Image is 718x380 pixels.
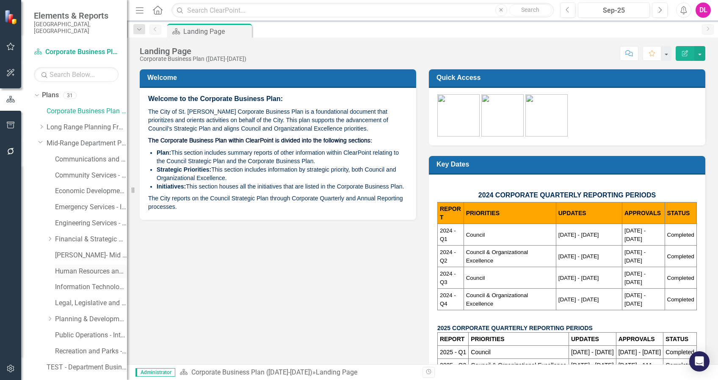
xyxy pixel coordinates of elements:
a: Financial & Strategic Services - Integrated Business Plan [55,235,127,244]
th: PRIORITIES [469,333,569,346]
span: Council [466,232,485,238]
a: [PERSON_NAME]- Mid Range Business Plan [55,251,127,260]
span: 2024 CORPORATE QUARTERLY REPORTING PERIODS [478,191,656,199]
th: STATUS [665,202,696,224]
a: Information Technology Services - Integrated Business Plan [55,282,127,292]
div: Landing Page [140,46,246,56]
div: Open Intercom Messenger [689,351,710,372]
a: TEST - Department Business Plan [47,363,127,372]
td: 2025 - Q2 [438,359,469,372]
a: Engineering Services - Integrated Business Plan [55,219,127,228]
a: Planning & Development - Integrated Business Plan [55,314,127,324]
input: Search ClearPoint... [171,3,553,18]
a: Community Services - Integrated Business Plan [55,171,127,180]
th: REPORT [438,333,469,346]
a: Corporate Business Plan ([DATE]-[DATE]) [34,47,119,57]
span: The Corporate Business Plan within ClearPoint is divided into the following sections: [148,138,372,144]
td: [DATE] - 111 [616,359,663,372]
p: The City of St. [PERSON_NAME] Corporate Business Plan is a foundational document that prioritizes... [148,106,408,134]
span: [DATE] - [DATE] [558,232,599,238]
a: Economic Development - Integrated Business Plan [55,186,127,196]
span: 2024 - Q1 [440,227,456,242]
button: Sep-25 [578,3,650,18]
a: Communications and Public Affairs - Integrated Business Plan ([DATE]-[DATE]) [55,155,127,164]
a: Mid-Range Department Plans [47,139,127,148]
button: Search [509,4,552,16]
div: Landing Page [316,368,357,376]
input: Search Below... [34,67,119,82]
strong: 2025 CORPORATE QUARTERLY REPORTING PERIODS [437,325,593,331]
td: Completed [663,359,697,372]
th: APPROVALS [622,202,665,224]
span: 2024 - Q4 [440,292,456,307]
li: This section houses all the initiatives that are listed in the Corporate Business Plan. [157,182,408,191]
span: 2024 - Q3 [440,271,456,285]
a: Corporate Business Plan ([DATE]-[DATE]) [47,107,127,116]
th: APPROVALS [616,333,663,346]
span: [DATE] - [DATE] [558,275,599,281]
span: Completed [667,232,694,238]
h3: Key Dates [436,160,701,168]
td: Council & Organizational Excellence [469,359,569,372]
td: 2025 - Q1 [438,346,469,359]
a: Public Operations - Integrated Business Plan [55,331,127,340]
td: Council [469,346,569,359]
span: Council & Organizational Excellence [466,292,528,307]
div: Landing Page [183,26,250,37]
span: Completed [667,296,694,303]
div: » [179,368,416,377]
small: [GEOGRAPHIC_DATA], [GEOGRAPHIC_DATA] [34,21,119,35]
li: This section includes summary reports of other information within ClearPoint relating to the Coun... [157,148,408,165]
td: [DATE] - [DATE] [616,346,663,359]
p: Completed [666,348,694,356]
h3: Quick Access [436,74,701,82]
a: Emergency Services - Integrated Business Plan [55,202,127,212]
th: STATUS [663,333,697,346]
a: Legal, Legislative and Records Services - Integrated Business Plan [55,298,127,308]
div: Corporate Business Plan ([DATE]-[DATE]) [140,56,246,62]
img: Assignments.png [481,94,524,137]
th: REPORT [438,202,464,224]
strong: Initiatives: [157,183,186,190]
span: Council & Organizational Excellence [466,249,528,264]
strong: : [210,166,212,173]
span: [DATE] - [DATE] [624,227,646,242]
strong: Plan: [157,149,171,156]
span: [DATE] - [DATE] [558,253,599,260]
li: This section includes information by strategic priority, both Council and Organizational Excellence. [157,165,408,182]
span: [DATE] - [DATE] [558,296,599,303]
th: UPDATES [556,202,622,224]
span: Administrator [135,368,175,377]
span: Council [466,275,485,281]
a: Recreation and Parks - Mid Range Business Plan [55,347,127,356]
span: Welcome to the Corporate Business Plan: [148,95,283,102]
span: [DATE] - [DATE] [624,292,646,307]
span: 2024 - Q2 [440,249,456,264]
a: Plans [42,90,59,100]
span: Search [521,6,539,13]
span: The City reports on the Council Strategic Plan through Corporate Quarterly and Annual Reporting p... [148,195,403,210]
div: Sep-25 [581,5,647,16]
span: [DATE] - [DATE] [624,249,646,264]
a: Corporate Business Plan ([DATE]-[DATE]) [191,368,312,376]
td: [DATE] - [DATE] [569,346,616,359]
img: ClearPoint Strategy [4,9,19,24]
button: DL [696,3,711,18]
strong: Strategic Priorities [157,166,210,173]
a: Human Resources and Safety - Integrated Business Plan [55,267,127,276]
img: CBP-green%20v2.png [437,94,480,137]
span: Elements & Reports [34,11,119,21]
h3: Welcome [147,74,411,82]
span: [DATE] - [DATE] [624,271,646,285]
a: Long Range Planning Framework [47,123,127,132]
th: PRIORITIES [464,202,556,224]
th: UPDATES [569,333,616,346]
img: Training-green%20v2.png [525,94,568,137]
span: Completed [667,275,694,281]
div: 31 [63,92,77,99]
span: Completed [667,253,694,260]
td: [DATE] - [DATE] [569,359,616,372]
